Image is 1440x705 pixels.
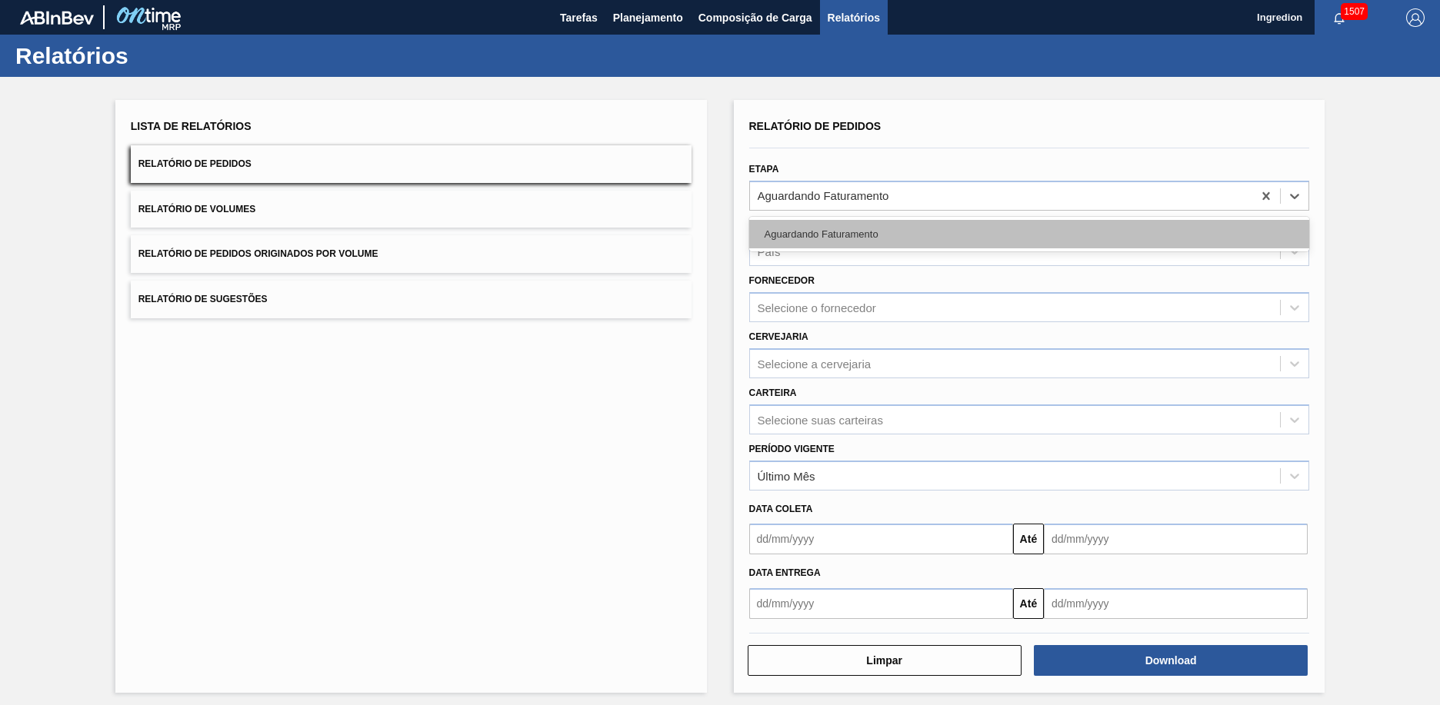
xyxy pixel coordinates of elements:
h1: Relatórios [15,47,288,65]
span: Composição de Carga [698,8,812,27]
input: dd/mm/yyyy [1044,524,1308,554]
button: Até [1013,588,1044,619]
span: Data coleta [749,504,813,514]
div: Selecione o fornecedor [758,301,876,314]
span: Relatório de Volumes [138,204,255,214]
div: Aguardando Faturamento [749,220,1310,248]
span: Relatório de Pedidos [749,120,882,132]
div: Selecione suas carteiras [758,413,883,426]
div: Selecione a cervejaria [758,357,872,370]
img: TNhmsLtSVTkK8tSr43FrP2fwEKptu5GPRR3wAAAABJRU5ErkJggg== [20,11,94,25]
span: Relatório de Pedidos Originados por Volume [138,248,378,259]
button: Relatório de Pedidos Originados por Volume [131,235,692,273]
span: Relatório de Sugestões [138,294,268,304]
button: Limpar [748,645,1022,676]
span: Data entrega [749,567,821,578]
button: Relatório de Sugestões [131,281,692,318]
label: Fornecedor [749,275,815,286]
label: Etapa [749,164,779,175]
div: País [758,245,781,258]
button: Até [1013,524,1044,554]
div: Último Mês [758,469,815,482]
label: Carteira [749,387,797,398]
span: Relatórios [828,8,880,27]
input: dd/mm/yyyy [749,588,1013,619]
label: Cervejaria [749,331,808,342]
button: Download [1034,645,1308,676]
button: Notificações [1315,7,1364,28]
span: Tarefas [560,8,598,27]
img: Logout [1406,8,1425,27]
input: dd/mm/yyyy [749,524,1013,554]
span: 1507 [1341,3,1368,20]
button: Relatório de Volumes [131,191,692,228]
input: dd/mm/yyyy [1044,588,1308,619]
span: Planejamento [613,8,683,27]
span: Lista de Relatórios [131,120,252,132]
label: Período Vigente [749,444,835,454]
button: Relatório de Pedidos [131,145,692,183]
span: Relatório de Pedidos [138,158,252,169]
